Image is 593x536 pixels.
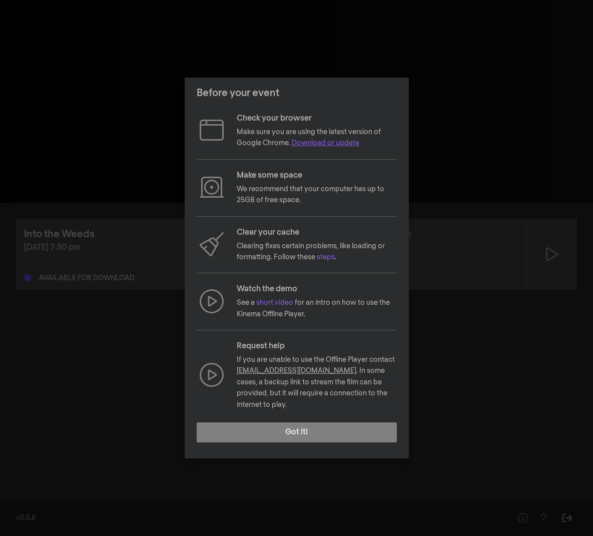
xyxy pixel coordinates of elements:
[317,254,335,261] a: steps
[237,241,397,263] p: Clearing fixes certain problems, like loading or formatting. Follow these .
[237,340,397,352] p: Request help
[197,422,397,442] button: Got it!
[237,170,397,182] p: Make some space
[292,140,359,147] a: Download or update
[237,354,397,410] p: If you are unable to use the Offline Player contact . In some cases, a backup link to stream the ...
[256,299,293,306] a: short video
[237,367,356,374] a: [EMAIL_ADDRESS][DOMAIN_NAME]
[237,113,397,125] p: Check your browser
[237,184,397,206] p: We recommend that your computer has up to 25GB of free space.
[237,227,397,239] p: Clear your cache
[185,78,409,109] header: Before your event
[237,297,397,320] p: See a for an intro on how to use the Kinema Offline Player.
[237,283,397,295] p: Watch the demo
[237,127,397,149] p: Make sure you are using the latest version of Google Chrome.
